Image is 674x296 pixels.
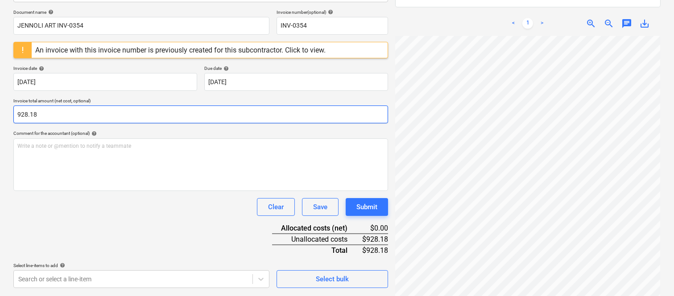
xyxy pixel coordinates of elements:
[277,270,388,288] button: Select bulk
[313,201,327,213] div: Save
[90,131,97,136] span: help
[268,201,284,213] div: Clear
[204,73,388,91] input: Due date not specified
[508,18,519,29] a: Previous page
[204,65,388,71] div: Due date
[257,198,295,216] button: Clear
[362,245,388,255] div: $928.18
[604,18,614,29] span: zoom_out
[13,98,388,105] p: Invoice total amount (net cost, optional)
[13,105,388,123] input: Invoice total amount (net cost, optional)
[58,263,65,268] span: help
[222,66,229,71] span: help
[13,130,388,136] div: Comment for the accountant (optional)
[362,223,388,234] div: $0.00
[621,18,632,29] span: chat
[272,245,362,255] div: Total
[272,234,362,245] div: Unallocated costs
[316,273,349,285] div: Select bulk
[639,18,650,29] span: save_alt
[13,263,269,268] div: Select line-items to add
[272,223,362,234] div: Allocated costs (net)
[356,201,377,213] div: Submit
[302,198,339,216] button: Save
[346,198,388,216] button: Submit
[522,18,533,29] a: Page 1 is your current page
[13,9,269,15] div: Document name
[277,17,388,35] input: Invoice number
[629,253,674,296] iframe: Chat Widget
[46,9,54,15] span: help
[362,234,388,245] div: $928.18
[13,65,197,71] div: Invoice date
[35,46,326,54] div: An invoice with this invoice number is previously created for this subcontractor. Click to view.
[326,9,333,15] span: help
[277,9,388,15] div: Invoice number (optional)
[13,17,269,35] input: Document name
[37,66,44,71] span: help
[586,18,596,29] span: zoom_in
[537,18,547,29] a: Next page
[13,73,197,91] input: Invoice date not specified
